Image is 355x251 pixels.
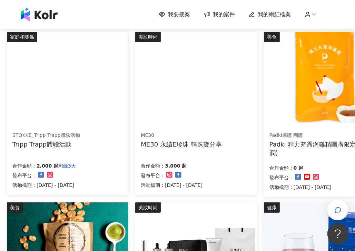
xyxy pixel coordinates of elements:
[12,162,37,170] p: 合作金額：
[269,164,294,172] p: 合作金額：
[12,181,76,189] p: 活動檔期：[DATE] - [DATE]
[141,162,165,170] p: 合作金額：
[165,162,187,170] p: 3,000 起
[204,11,235,18] a: 我的案件
[135,202,161,213] div: 美妝時尚
[159,11,190,18] a: 我要接案
[135,32,257,123] img: ME30 永續E珍珠 系列輕珠寶
[294,164,304,172] p: 0 起
[141,132,222,139] div: ME30
[7,32,128,123] img: 坐上tripp trapp、體驗專注繪畫創作
[12,140,80,149] div: Tripp Trapp體驗活動
[327,223,348,244] iframe: Help Scout Beacon - Open
[58,162,76,170] p: 剩餘3天
[7,202,23,213] div: 美食
[141,171,165,180] p: 發布平台：
[141,181,203,189] p: 活動檔期：[DATE] - [DATE]
[12,171,37,180] p: 發布平台：
[37,162,58,170] p: 2,000 起
[264,202,280,213] div: 健康
[168,11,190,18] span: 我要接案
[269,173,294,182] p: 發布平台：
[135,32,161,42] div: 美妝時尚
[264,32,280,42] div: 美食
[21,8,58,21] img: logo
[269,183,331,191] p: 活動檔期：[DATE] - [DATE]
[258,11,291,18] span: 我的網紅檔案
[7,32,37,42] div: 家庭和關係
[141,140,222,149] div: ME30 永續E珍珠 輕珠寶分享
[213,11,235,18] span: 我的案件
[249,11,291,18] a: 我的網紅檔案
[12,132,80,139] div: STOKKE_Tripp Trapp體驗活動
